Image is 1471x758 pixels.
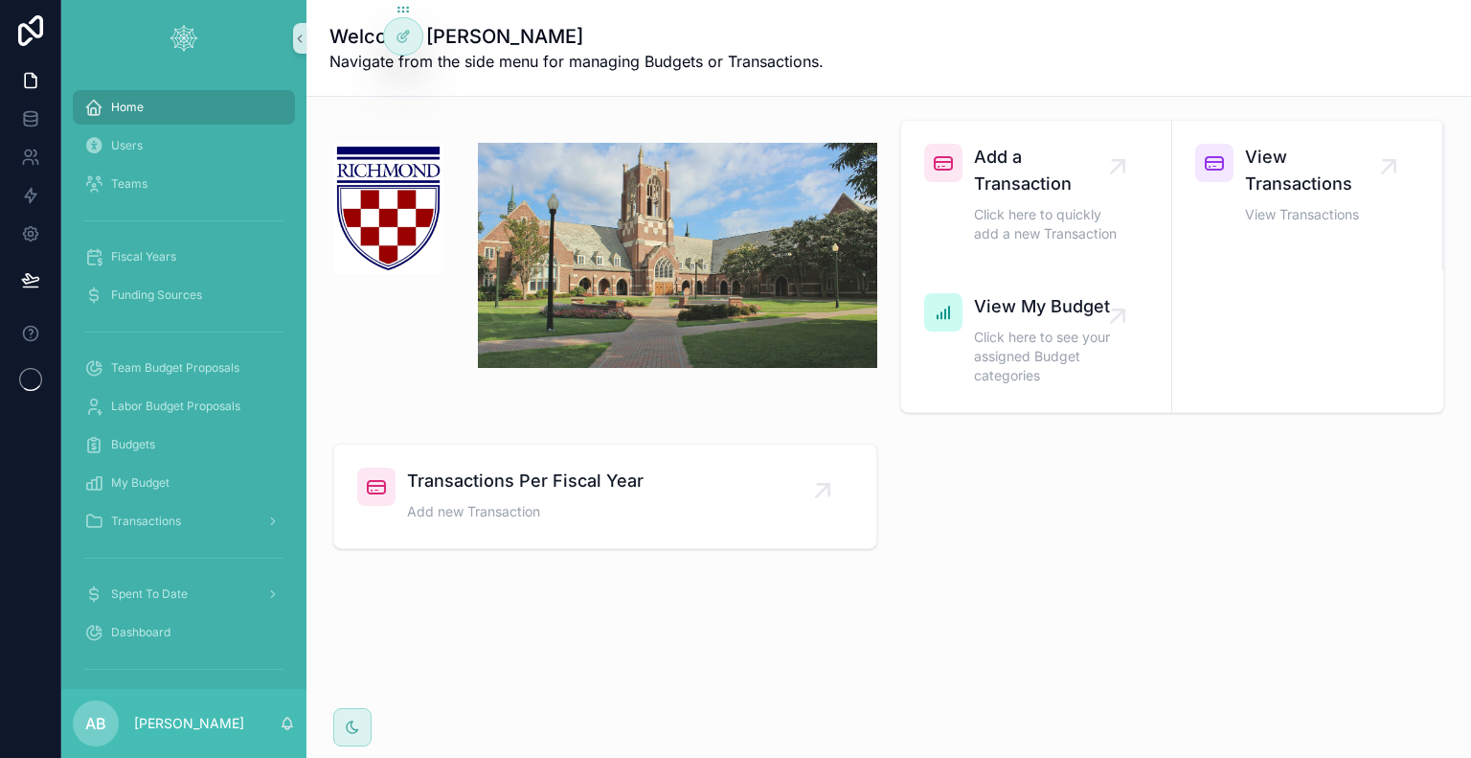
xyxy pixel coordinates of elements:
span: Spent To Date [111,586,188,602]
span: My Budget [111,475,170,491]
a: Users [73,128,295,163]
h1: Welcome, [PERSON_NAME] [329,23,824,50]
span: Home [111,100,144,115]
img: 27248-Richmond-Logo.jpg [333,143,443,274]
span: Transactions [111,514,181,529]
span: Dashboard [111,625,170,640]
span: Team Budget Proposals [111,360,239,376]
span: View My Budget [974,293,1118,320]
div: scrollable content [61,77,306,689]
img: App logo [169,23,199,54]
span: Labor Budget Proposals [111,399,240,414]
span: AB [85,712,106,735]
a: Fiscal Years [73,240,295,274]
span: Users [111,138,143,153]
a: View TransactionsView Transactions [1172,121,1443,270]
a: My Budget [73,466,295,500]
span: Click here to quickly add a new Transaction [974,205,1118,243]
img: 27250-Richmond_2.jpg [478,143,877,368]
a: Spent To Date [73,577,295,611]
a: Home [73,90,295,125]
a: Teams [73,167,295,201]
span: View Transactions [1245,144,1389,197]
a: Transactions Per Fiscal YearAdd new Transaction [334,445,876,548]
span: Budgets [111,437,155,452]
span: Add new Transaction [407,502,644,521]
span: Teams [111,176,147,192]
a: View My BudgetClick here to see your assigned Budget categories [901,270,1172,412]
a: Labor Budget Proposals [73,389,295,424]
a: Add a TransactionClick here to quickly add a new Transaction [901,121,1172,270]
a: Budgets [73,427,295,462]
span: View Transactions [1245,205,1389,224]
span: Navigate from the side menu for managing Budgets or Transactions. [329,50,824,73]
span: Funding Sources [111,287,202,303]
a: Dashboard [73,615,295,650]
span: Click here to see your assigned Budget categories [974,328,1118,385]
span: Transactions Per Fiscal Year [407,468,644,494]
span: Add a Transaction [974,144,1118,197]
a: Funding Sources [73,278,295,312]
span: Fiscal Years [111,249,176,264]
a: Team Budget Proposals [73,351,295,385]
p: [PERSON_NAME] [134,714,244,733]
a: Transactions [73,504,295,539]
